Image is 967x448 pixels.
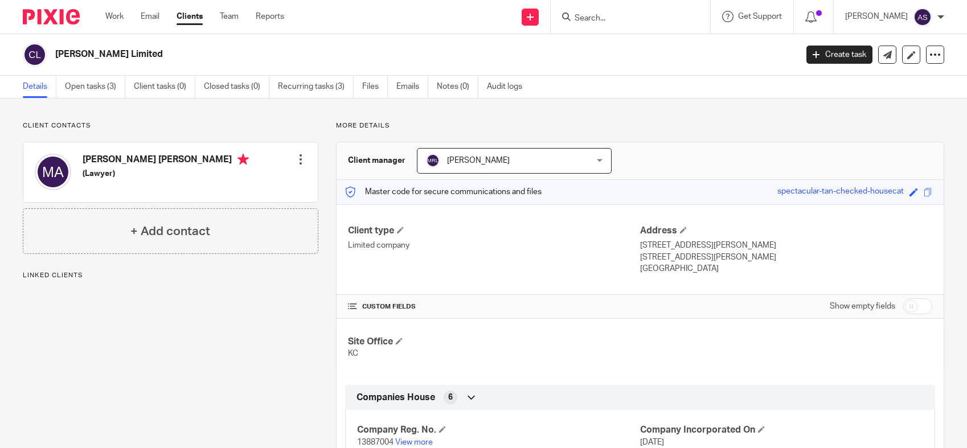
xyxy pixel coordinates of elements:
[83,154,249,168] h4: [PERSON_NAME] [PERSON_NAME]
[830,301,895,312] label: Show empty fields
[141,11,159,22] a: Email
[426,154,440,167] img: svg%3E
[640,263,932,274] p: [GEOGRAPHIC_DATA]
[437,76,478,98] a: Notes (0)
[177,11,203,22] a: Clients
[105,11,124,22] a: Work
[640,225,932,237] h4: Address
[134,76,195,98] a: Client tasks (0)
[23,76,56,98] a: Details
[55,48,642,60] h2: [PERSON_NAME] Limited
[204,76,269,98] a: Closed tasks (0)
[23,43,47,67] img: svg%3E
[345,186,542,198] p: Master code for secure communications and files
[65,76,125,98] a: Open tasks (3)
[130,223,210,240] h4: + Add contact
[336,121,944,130] p: More details
[640,438,664,446] span: [DATE]
[448,392,453,403] span: 6
[395,438,433,446] a: View more
[357,438,394,446] span: 13887004
[348,155,405,166] h3: Client manager
[348,225,640,237] h4: Client type
[362,76,388,98] a: Files
[348,302,640,311] h4: CUSTOM FIELDS
[777,186,904,199] div: spectacular-tan-checked-housecat
[220,11,239,22] a: Team
[35,154,71,190] img: svg%3E
[23,9,80,24] img: Pixie
[845,11,908,22] p: [PERSON_NAME]
[447,157,510,165] span: [PERSON_NAME]
[640,424,923,436] h4: Company Incorporated On
[357,392,435,404] span: Companies House
[348,350,358,357] span: KC
[23,271,318,280] p: Linked clients
[23,121,318,130] p: Client contacts
[83,168,249,179] h5: (Lawyer)
[913,8,932,26] img: svg%3E
[396,76,428,98] a: Emails
[640,252,932,263] p: [STREET_ADDRESS][PERSON_NAME]
[278,76,354,98] a: Recurring tasks (3)
[573,14,676,24] input: Search
[237,154,249,165] i: Primary
[487,76,531,98] a: Audit logs
[348,240,640,251] p: Limited company
[348,336,640,348] h4: Site Office
[256,11,284,22] a: Reports
[738,13,782,20] span: Get Support
[806,46,872,64] a: Create task
[640,240,932,251] p: [STREET_ADDRESS][PERSON_NAME]
[357,424,640,436] h4: Company Reg. No.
